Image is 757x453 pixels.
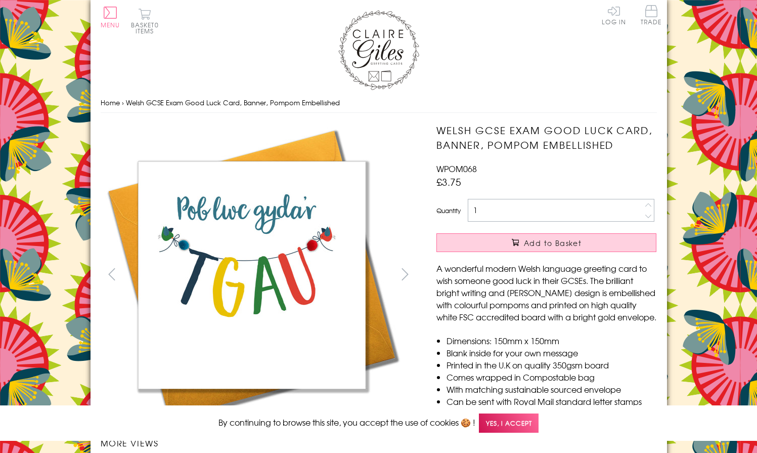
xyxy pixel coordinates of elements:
span: Trade [641,5,662,25]
span: Welsh GCSE Exam Good Luck Card, Banner, Pompom Embellished [126,98,340,107]
li: Can be sent with Royal Mail standard letter stamps [447,395,656,407]
a: Log In [602,5,626,25]
a: Home [101,98,120,107]
li: With matching sustainable sourced envelope [447,383,656,395]
span: Menu [101,20,120,29]
label: Quantity [436,206,461,215]
li: Printed in the U.K on quality 350gsm board [447,359,656,371]
nav: breadcrumbs [101,93,657,113]
li: Dimensions: 150mm x 150mm [447,335,656,347]
button: prev [101,263,123,285]
button: Menu [101,7,120,28]
h3: More views [101,437,417,449]
img: Welsh GCSE Exam Good Luck Card, Banner, Pompom Embellished [416,123,720,393]
img: Welsh GCSE Exam Good Luck Card, Banner, Pompom Embellished [100,123,404,427]
span: › [122,98,124,107]
button: Basket0 items [131,8,159,34]
span: Yes, I accept [479,414,539,433]
button: Add to Basket [436,233,656,252]
span: 0 items [136,20,159,35]
span: WPOM068 [436,162,477,175]
button: next [393,263,416,285]
li: Blank inside for your own message [447,347,656,359]
li: Comes wrapped in Compostable bag [447,371,656,383]
img: Claire Giles Greetings Cards [338,10,419,90]
h1: Welsh GCSE Exam Good Luck Card, Banner, Pompom Embellished [436,123,656,152]
span: Add to Basket [524,238,582,248]
p: A wonderful modern Welsh language greeting card to wish someone good luck in their GCSEs. The bri... [436,262,656,323]
a: Trade [641,5,662,27]
span: £3.75 [436,175,461,189]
